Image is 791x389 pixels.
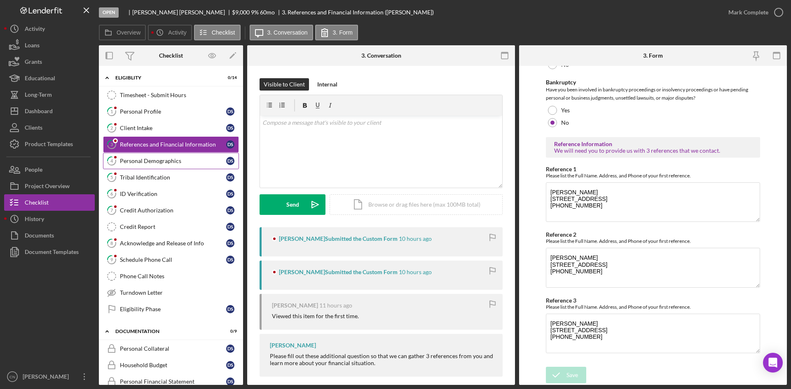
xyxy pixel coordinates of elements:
button: History [4,211,95,227]
div: Long-Term [25,86,52,105]
a: Activity [4,21,95,37]
label: Checklist [212,29,235,36]
a: 6ID VerificationDS [103,186,239,202]
div: 9 % [251,9,259,16]
button: CN[PERSON_NAME] [4,368,95,385]
label: Overview [117,29,140,36]
div: Mark Complete [728,4,768,21]
div: Credit Report [120,224,226,230]
label: Yes [561,107,570,114]
div: Personal Financial Statement [120,378,226,385]
a: Turndown Letter [103,284,239,301]
div: Phone Call Notes [120,273,239,280]
div: ID Verification [120,191,226,197]
tspan: 5 [110,175,113,180]
tspan: 6 [110,191,113,196]
textarea: [PERSON_NAME] [STREET_ADDRESS] [PHONE_NUMBER] [546,248,760,287]
a: Product Templates [4,136,95,152]
button: Send [260,194,325,215]
div: D S [226,345,234,353]
div: Personal Profile [120,108,226,115]
div: Checklist [159,52,183,59]
div: Project Overview [25,178,70,196]
div: Document Templates [25,244,79,262]
div: D S [226,140,234,149]
div: Credit Authorization [120,207,226,214]
tspan: 9 [110,257,113,262]
a: Eligibility PhaseDS [103,301,239,317]
div: Turndown Letter [120,289,239,296]
a: 5Tribal IdentificationDS [103,169,239,186]
div: History [25,211,44,229]
button: Clients [4,119,95,136]
div: Personal Collateral [120,345,226,352]
div: D S [226,239,234,247]
div: [PERSON_NAME] [272,302,318,309]
a: Project Overview [4,178,95,194]
tspan: 2 [110,125,113,130]
div: D S [226,361,234,369]
div: Have you been involved in bankruptcy proceedings or insolvency proceedings or have pending person... [546,86,760,102]
div: Documentation [115,329,216,334]
a: 8Acknowledge and Release of InfoDS [103,235,239,252]
div: Tribal Identification [120,174,226,181]
textarea: [PERSON_NAME] [STREET_ADDRESS] [PHONE_NUMBER] [546,314,760,353]
tspan: 1 [110,109,113,114]
div: Dashboard [25,103,53,121]
div: Eligibility Phase [120,306,226,312]
div: Save [566,367,578,383]
div: Client Intake [120,125,226,131]
span: $9,000 [232,9,250,16]
label: Reference 1 [546,165,576,172]
tspan: 8 [110,240,113,246]
div: D S [226,157,234,165]
div: Documents [25,227,54,246]
button: 3. Conversation [250,25,313,40]
div: Grants [25,54,42,72]
label: Activity [168,29,186,36]
div: Acknowledge and Release of Info [120,240,226,247]
button: Checklist [194,25,241,40]
div: Visible to Client [264,78,305,91]
button: Checklist [4,194,95,211]
a: Household BudgetDS [103,357,239,373]
a: 1Personal ProfileDS [103,103,239,120]
div: Household Budget [120,362,226,368]
div: [PERSON_NAME] [PERSON_NAME] [132,9,232,16]
a: 2Client IntakeDS [103,120,239,136]
div: D S [226,173,234,182]
div: D S [226,107,234,116]
tspan: 3 [110,142,113,147]
div: Internal [317,78,337,91]
button: Dashboard [4,103,95,119]
div: Clients [25,119,42,138]
div: Personal Demographics [120,158,226,164]
div: Please fill out these additional question so that we can gather 3 references from you and learn m... [270,353,494,366]
div: [PERSON_NAME] Submitted the Custom Form [279,235,398,242]
div: Product Templates [25,136,73,154]
button: Documents [4,227,95,244]
time: 2025-10-09 02:19 [319,302,352,309]
div: Viewed this item for the first time. [272,313,359,319]
label: 3. Conversation [267,29,308,36]
div: D S [226,223,234,231]
button: People [4,161,95,178]
label: 3. Form [333,29,353,36]
div: D S [226,206,234,214]
a: 9Schedule Phone CallDS [103,252,239,268]
div: D S [226,305,234,313]
a: 4Personal DemographicsDS [103,153,239,169]
a: Loans [4,37,95,54]
a: 7Credit AuthorizationDS [103,202,239,219]
div: Please list the Full Name. Address, and Phone of your first reference. [546,238,760,244]
div: D S [226,190,234,198]
a: Credit ReportDS [103,219,239,235]
a: Timesheet - Submit Hours [103,87,239,103]
button: Internal [313,78,342,91]
label: Reference 3 [546,297,576,304]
